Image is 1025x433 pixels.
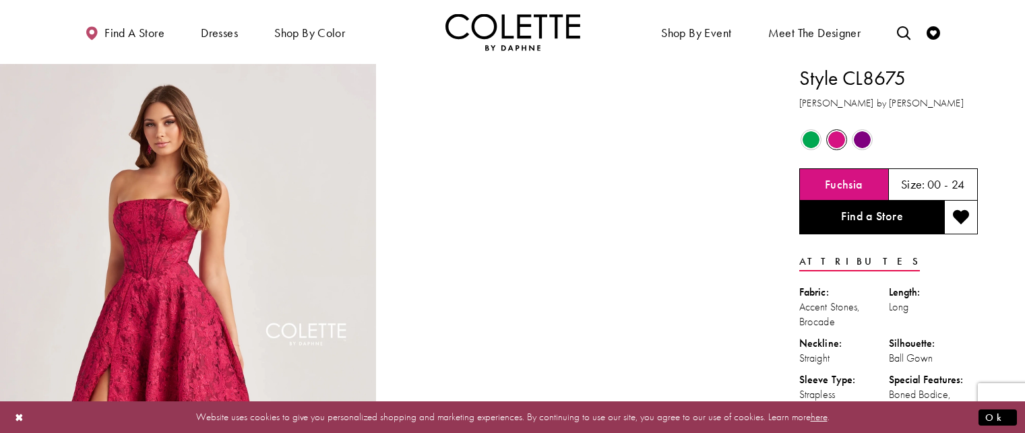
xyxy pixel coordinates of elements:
[889,285,979,300] div: Length:
[383,64,759,252] video: Style CL8675 Colette by Daphne #1 autoplay loop mute video
[271,13,348,51] span: Shop by color
[889,336,979,351] div: Silhouette:
[97,408,928,426] p: Website uses cookies to give you personalized shopping and marketing experiences. By continuing t...
[894,13,914,51] a: Toggle search
[889,300,979,314] div: Long
[104,26,164,40] span: Find a store
[799,351,889,366] div: Straight
[799,96,978,111] h3: [PERSON_NAME] by [PERSON_NAME]
[799,372,889,387] div: Sleeve Type:
[979,409,1017,426] button: Submit Dialog
[923,13,943,51] a: Check Wishlist
[889,372,979,387] div: Special Features:
[799,201,944,234] a: Find a Store
[799,64,978,92] h1: Style CL8675
[661,26,731,40] span: Shop By Event
[658,13,735,51] span: Shop By Event
[82,13,168,51] a: Find a store
[889,387,979,432] div: Boned Bodice, Features Pockets, Slit
[799,252,920,271] a: Attributes
[201,26,238,40] span: Dresses
[799,336,889,351] div: Neckline:
[927,178,965,191] h5: 00 - 24
[825,128,848,152] div: Fuchsia
[901,176,925,192] span: Size:
[8,405,31,429] button: Close Dialog
[768,26,861,40] span: Meet the designer
[799,300,889,329] div: Accent Stones, Brocade
[799,128,823,152] div: Emerald
[799,387,889,402] div: Strapless
[811,410,828,424] a: here
[825,178,863,191] h5: Chosen color
[850,128,874,152] div: Purple
[799,285,889,300] div: Fabric:
[445,13,580,51] a: Visit Home Page
[274,26,345,40] span: Shop by color
[944,201,978,234] button: Add to wishlist
[799,127,978,153] div: Product color controls state depends on size chosen
[765,13,865,51] a: Meet the designer
[197,13,241,51] span: Dresses
[889,351,979,366] div: Ball Gown
[445,13,580,51] img: Colette by Daphne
